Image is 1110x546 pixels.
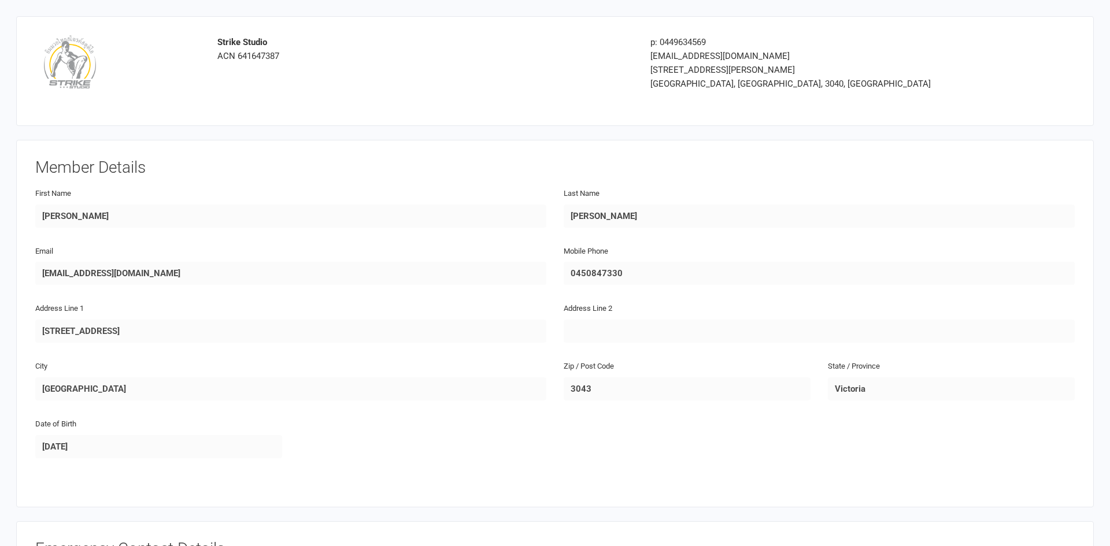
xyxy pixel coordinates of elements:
[217,35,633,63] div: ACN 641647387
[650,77,979,91] div: [GEOGRAPHIC_DATA], [GEOGRAPHIC_DATA], 3040, [GEOGRAPHIC_DATA]
[650,49,979,63] div: [EMAIL_ADDRESS][DOMAIN_NAME]
[35,188,71,200] label: First Name
[35,246,53,258] label: Email
[35,159,1075,177] h3: Member Details
[564,303,612,315] label: Address Line 2
[35,303,84,315] label: Address Line 1
[564,188,600,200] label: Last Name
[564,246,608,258] label: Mobile Phone
[35,418,76,430] label: Date of Birth
[564,361,614,373] label: Zip / Post Code
[650,63,979,77] div: [STREET_ADDRESS][PERSON_NAME]
[44,35,96,88] img: 31b41ec2-92e7-4923-b00e-981e539dd9c0.png
[217,37,267,47] strong: Strike Studio
[35,361,47,373] label: City
[650,35,979,49] div: p: 0449634569
[828,361,880,373] label: State / Province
